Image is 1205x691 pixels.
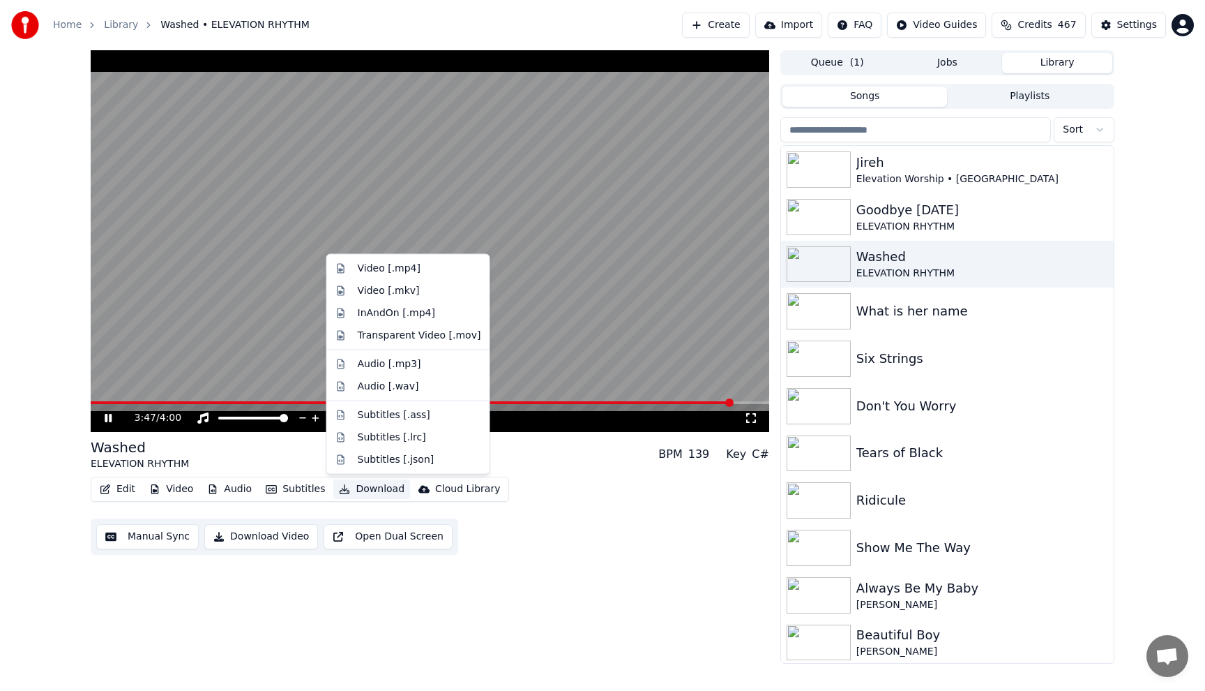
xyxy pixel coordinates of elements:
[856,491,1108,510] div: Ridicule
[135,411,168,425] div: /
[160,18,310,32] span: Washed • ELEVATION RHYTHM
[358,283,420,297] div: Video [.mkv]
[324,524,453,549] button: Open Dual Screen
[893,53,1003,73] button: Jobs
[1017,18,1052,32] span: Credits
[856,625,1108,645] div: Beautiful Boy
[856,645,1108,659] div: [PERSON_NAME]
[204,524,318,549] button: Download Video
[682,13,750,38] button: Create
[856,267,1108,281] div: ELEVATION RHYTHM
[53,18,310,32] nav: breadcrumb
[358,328,481,342] div: Transparent Video [.mov]
[947,87,1112,107] button: Playlists
[435,482,500,496] div: Cloud Library
[856,349,1108,369] div: Six Strings
[1063,123,1083,137] span: Sort
[856,443,1108,463] div: Tears of Black
[856,396,1108,416] div: Don't You Worry
[358,430,426,444] div: Subtitles [.lrc]
[96,524,199,549] button: Manual Sync
[202,480,257,499] button: Audio
[260,480,331,499] button: Subtitles
[856,200,1108,220] div: Goodbye [DATE]
[1091,13,1166,38] button: Settings
[91,438,189,457] div: Washed
[856,247,1108,267] div: Washed
[1058,18,1077,32] span: 467
[358,452,434,466] div: Subtitles [.json]
[782,87,948,107] button: Songs
[856,598,1108,612] div: [PERSON_NAME]
[726,446,746,463] div: Key
[856,172,1108,186] div: Elevation Worship • [GEOGRAPHIC_DATA]
[1117,18,1157,32] div: Settings
[358,262,420,276] div: Video [.mp4]
[850,56,864,70] span: ( 1 )
[144,480,199,499] button: Video
[11,11,39,39] img: youka
[688,446,710,463] div: 139
[94,480,141,499] button: Edit
[358,357,421,371] div: Audio [.mp3]
[782,53,893,73] button: Queue
[1146,635,1188,677] div: Open chat
[135,411,156,425] span: 3:47
[358,306,436,320] div: InAndOn [.mp4]
[856,302,1108,321] div: What is her name
[752,446,769,463] div: C#
[755,13,822,38] button: Import
[333,480,410,499] button: Download
[856,538,1108,558] div: Show Me The Way
[358,379,419,393] div: Audio [.wav]
[828,13,881,38] button: FAQ
[856,220,1108,234] div: ELEVATION RHYTHM
[53,18,82,32] a: Home
[1002,53,1112,73] button: Library
[856,579,1108,598] div: Always Be My Baby
[992,13,1085,38] button: Credits467
[358,408,430,422] div: Subtitles [.ass]
[104,18,138,32] a: Library
[658,446,682,463] div: BPM
[91,457,189,471] div: ELEVATION RHYTHM
[887,13,986,38] button: Video Guides
[160,411,181,425] span: 4:00
[856,153,1108,172] div: Jireh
